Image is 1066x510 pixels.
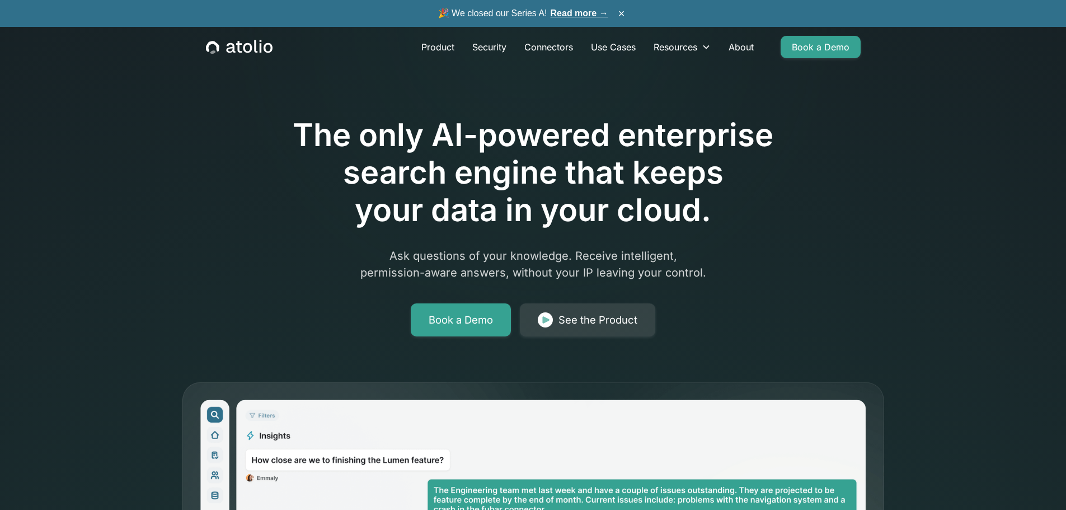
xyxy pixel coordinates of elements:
[720,36,763,58] a: About
[781,36,861,58] a: Book a Demo
[515,36,582,58] a: Connectors
[558,312,637,328] div: See the Product
[438,7,608,20] span: 🎉 We closed our Series A!
[463,36,515,58] a: Security
[551,8,608,18] a: Read more →
[206,40,273,54] a: home
[582,36,645,58] a: Use Cases
[645,36,720,58] div: Resources
[615,7,628,20] button: ×
[411,303,511,337] a: Book a Demo
[654,40,697,54] div: Resources
[247,116,820,230] h1: The only AI-powered enterprise search engine that keeps your data in your cloud.
[412,36,463,58] a: Product
[520,303,655,337] a: See the Product
[318,247,748,281] p: Ask questions of your knowledge. Receive intelligent, permission-aware answers, without your IP l...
